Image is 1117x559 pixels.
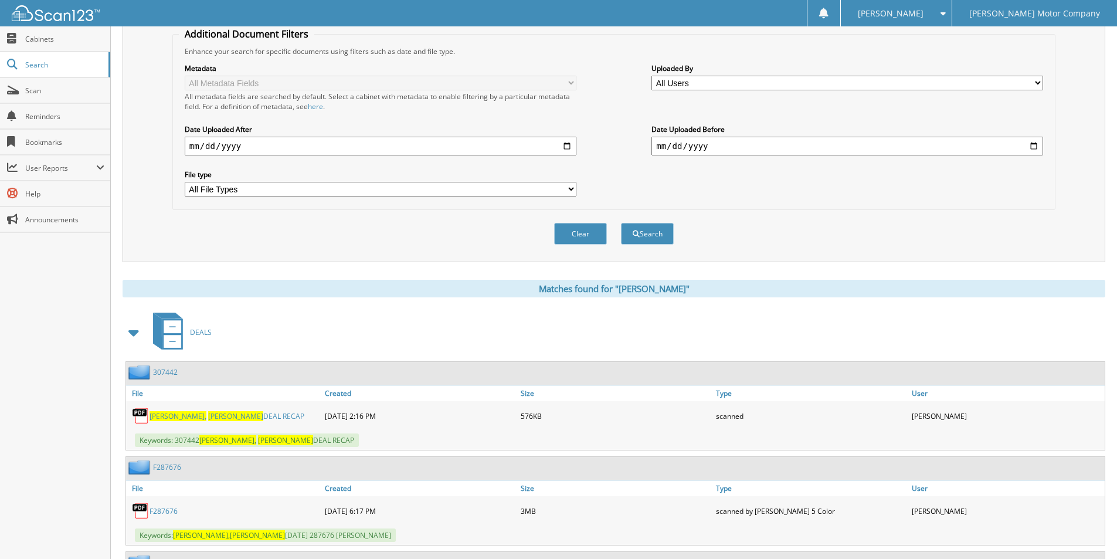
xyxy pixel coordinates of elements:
span: Announcements [25,215,104,225]
div: [PERSON_NAME] [909,499,1105,523]
span: Search [25,60,103,70]
span: [PERSON_NAME], [199,435,256,445]
a: Size [518,480,714,496]
span: Bookmarks [25,137,104,147]
div: [PERSON_NAME] [909,404,1105,428]
label: Date Uploaded Before [651,124,1043,134]
div: All metadata fields are searched by default. Select a cabinet with metadata to enable filtering b... [185,92,576,111]
img: scan123-logo-white.svg [12,5,100,21]
a: F287676 [153,462,181,472]
a: F287676 [150,506,178,516]
a: File [126,385,322,401]
span: Keywords: 307442 DEAL RECAP [135,433,359,447]
div: 576KB [518,404,714,428]
span: Scan [25,86,104,96]
label: Date Uploaded After [185,124,576,134]
legend: Additional Document Filters [179,28,314,40]
input: start [185,137,576,155]
a: Created [322,480,518,496]
button: Search [621,223,674,245]
div: [DATE] 6:17 PM [322,499,518,523]
img: folder2.png [128,460,153,475]
img: folder2.png [128,365,153,380]
a: DEALS [146,309,212,355]
span: DEALS [190,327,212,337]
span: [PERSON_NAME] Motor Company [969,10,1100,17]
a: User [909,385,1105,401]
a: File [126,480,322,496]
span: Cabinets [25,34,104,44]
span: Keywords: [DATE] 287676 [PERSON_NAME] [135,528,396,542]
a: Type [713,480,909,496]
img: PDF.png [132,502,150,520]
a: Created [322,385,518,401]
div: Enhance your search for specific documents using filters such as date and file type. [179,46,1049,56]
div: Matches found for "[PERSON_NAME]" [123,280,1105,297]
a: 307442 [153,367,178,377]
label: Metadata [185,63,576,73]
button: Clear [554,223,607,245]
span: User Reports [25,163,96,173]
input: end [651,137,1043,155]
img: PDF.png [132,407,150,425]
a: Type [713,385,909,401]
div: scanned [713,404,909,428]
span: [PERSON_NAME], [173,530,230,540]
label: File type [185,170,576,179]
span: [PERSON_NAME] [230,530,285,540]
a: here [308,101,323,111]
div: 3MB [518,499,714,523]
a: Size [518,385,714,401]
div: [DATE] 2:16 PM [322,404,518,428]
span: [PERSON_NAME] [258,435,313,445]
span: [PERSON_NAME], [150,411,206,421]
span: Help [25,189,104,199]
span: [PERSON_NAME] [208,411,263,421]
span: Reminders [25,111,104,121]
iframe: Chat Widget [1058,503,1117,559]
a: User [909,480,1105,496]
label: Uploaded By [651,63,1043,73]
span: [PERSON_NAME] [858,10,924,17]
div: scanned by [PERSON_NAME] 5 Color [713,499,909,523]
a: [PERSON_NAME], [PERSON_NAME]DEAL RECAP [150,411,304,421]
